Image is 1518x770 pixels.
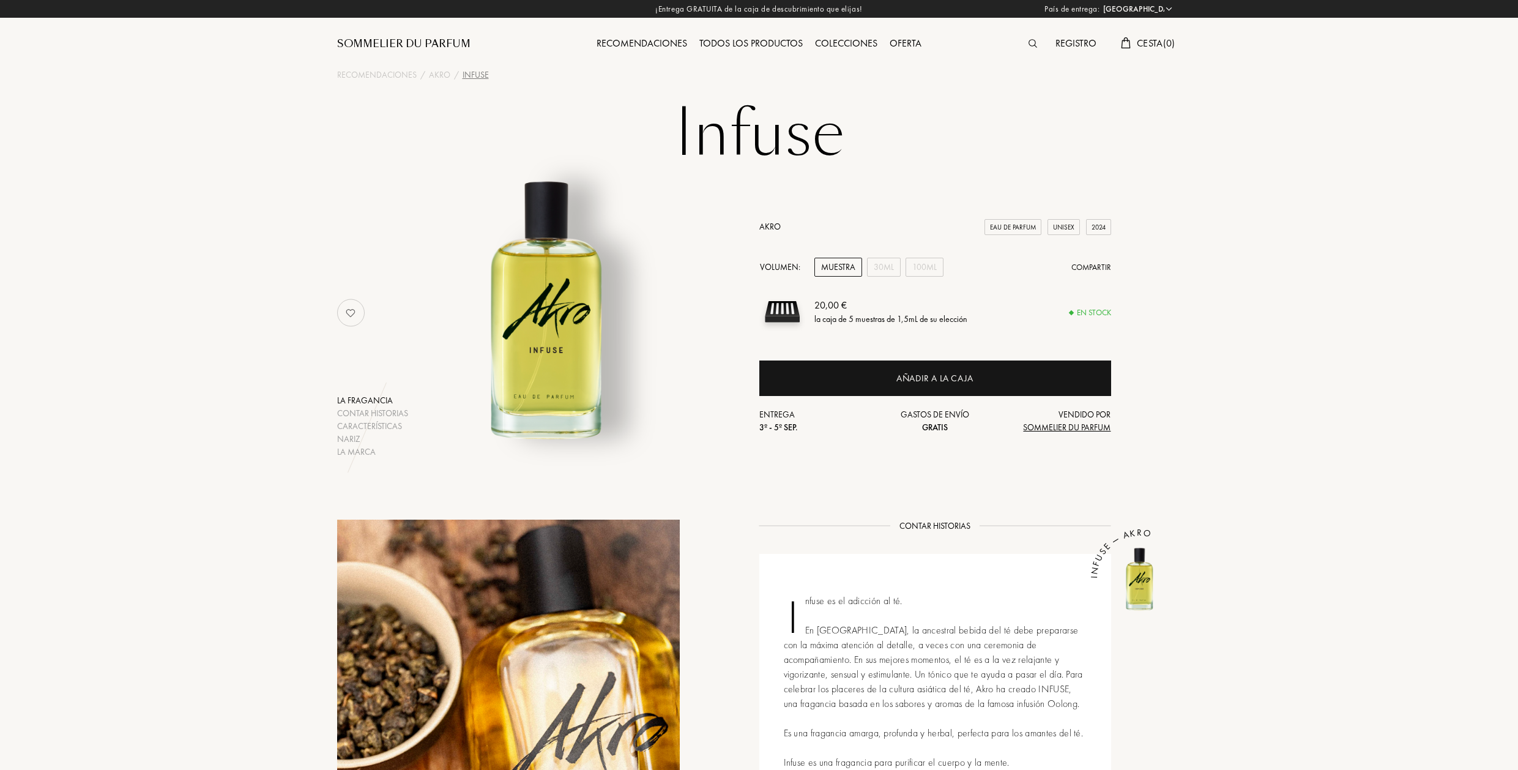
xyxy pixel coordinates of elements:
[337,69,417,81] a: Recomendaciones
[759,289,805,335] img: sample box
[338,301,363,325] img: no_like_p.png
[814,313,967,326] div: la caja de 5 muestras de 1,5mL de su elección
[809,36,884,52] div: Colecciones
[590,37,693,50] a: Recomendaciones
[906,258,943,277] div: 100mL
[884,37,928,50] a: Oferta
[337,394,408,407] div: La fragancia
[759,422,798,433] span: 3º - 5º sep.
[896,372,973,386] div: Añadir a la caja
[1086,219,1111,236] div: 2024
[994,408,1111,434] div: Vendido por
[463,69,489,81] div: Infuse
[1049,36,1103,52] div: Registro
[1029,39,1037,48] img: search_icn.svg
[693,36,809,52] div: Todos los productos
[429,69,450,81] a: Akro
[1023,422,1111,433] span: Sommelier du Parfum
[337,446,408,458] div: La marca
[1164,4,1174,13] img: arrow_w.png
[884,36,928,52] div: Oferta
[337,420,408,433] div: Características
[693,37,809,50] a: Todos los productos
[454,69,459,81] div: /
[984,219,1041,236] div: Eau de Parfum
[420,69,425,81] div: /
[1071,261,1111,274] div: Compartir
[1049,37,1103,50] a: Registro
[876,408,994,434] div: Gastos de envío
[453,100,1065,168] h1: Infuse
[396,155,699,458] img: Infuse Akro
[337,37,471,51] a: Sommelier du Parfum
[1044,3,1099,15] span: País de entrega:
[867,258,901,277] div: 30mL
[814,258,862,277] div: Muestra
[590,36,693,52] div: Recomendaciones
[922,422,948,433] span: Gratis
[759,408,877,434] div: Entrega
[809,37,884,50] a: Colecciones
[1047,219,1080,236] div: Unisex
[1070,307,1111,319] div: En stock
[759,258,807,277] div: Volumen:
[337,407,408,420] div: Contar historias
[1121,37,1131,48] img: cart.svg
[337,433,408,446] div: Nariz
[759,221,781,232] a: Akro
[814,298,967,313] div: 20,00 €
[1137,37,1175,50] span: Cesta ( 0 )
[1103,542,1177,615] img: Infuse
